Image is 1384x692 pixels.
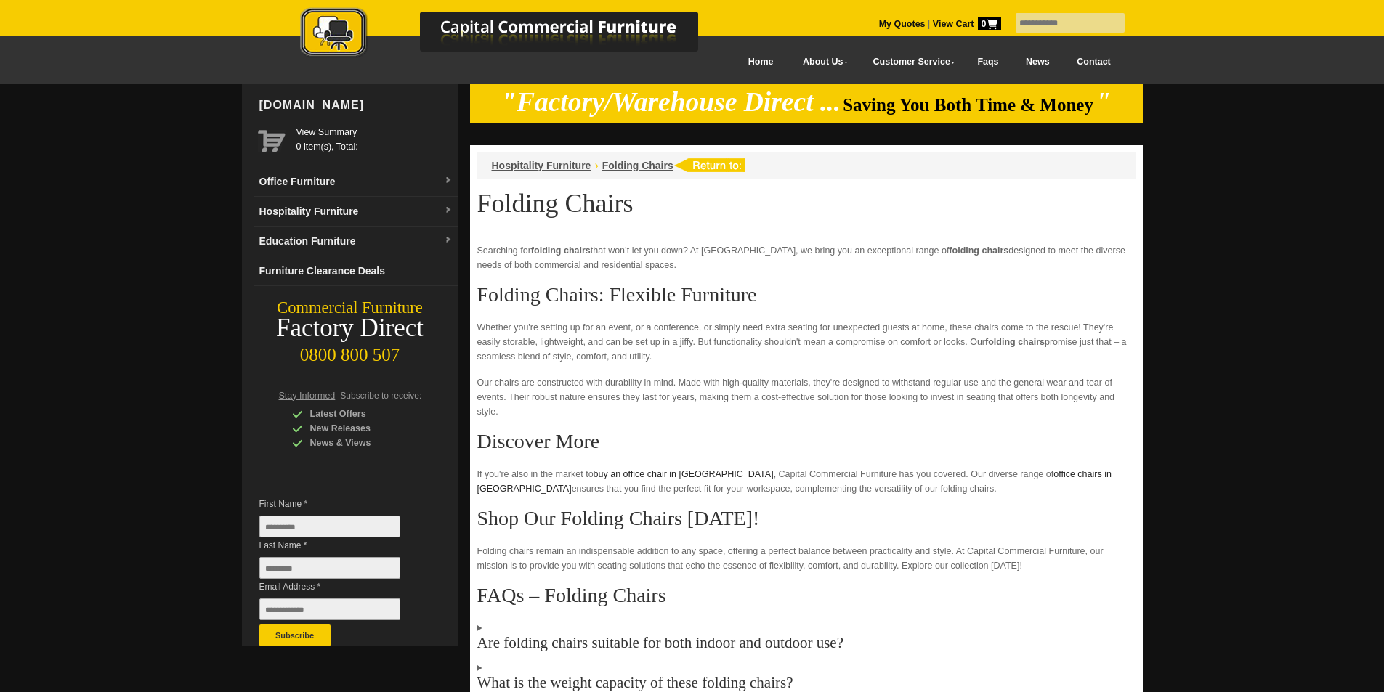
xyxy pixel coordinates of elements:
img: dropdown [444,236,453,245]
h2: Shop Our Folding Chairs [DATE]! [477,508,1136,529]
li: › [594,158,598,173]
h2: Discover More [477,431,1136,452]
em: " [1096,87,1111,117]
p: Folding chairs remain an indispensable addition to any space, offering a perfect balance between ... [477,544,1136,573]
div: News & Views [292,436,430,450]
p: Searching for that won’t let you down? At [GEOGRAPHIC_DATA], we bring you an exceptional range of... [477,243,1136,272]
a: Education Furnituredropdown [254,227,458,256]
span: Subscribe to receive: [340,391,421,401]
img: dropdown [444,206,453,215]
a: Capital Commercial Furniture Logo [260,7,769,65]
p: Whether you're setting up for an event, or a conference, or simply need extra seating for unexpec... [477,320,1136,364]
a: Faqs [964,46,1013,78]
a: office chairs in [GEOGRAPHIC_DATA] [477,469,1112,494]
img: dropdown [444,176,453,185]
strong: folding chairs [531,245,591,256]
h1: Folding Chairs [477,190,1136,217]
span: First Name * [259,497,422,511]
a: Office Furnituredropdown [254,167,458,197]
a: My Quotes [879,19,926,29]
a: Contact [1063,46,1124,78]
p: If you're also in the market to , Capital Commercial Furniture has you covered. Our diverse range... [477,467,1136,496]
a: View Summary [296,125,453,139]
summary: Are folding chairs suitable for both indoor and outdoor use? [477,621,1136,650]
div: [DOMAIN_NAME] [254,84,458,127]
a: News [1012,46,1063,78]
p: Our chairs are constructed with durability in mind. Made with high-quality materials, they're des... [477,375,1136,419]
a: About Us [787,46,857,78]
strong: folding chairs [985,337,1045,347]
span: Saving You Both Time & Money [843,95,1093,115]
summary: What is the weight capacity of these folding chairs? [477,661,1136,690]
img: return to [673,158,745,172]
h3: What is the weight capacity of these folding chairs? [477,675,1136,690]
h2: Folding Chairs: Flexible Furniture [477,284,1136,306]
span: Email Address * [259,579,422,594]
a: Hospitality Furniture [492,160,591,171]
div: Factory Direct [242,318,458,338]
strong: View Cart [933,19,1001,29]
img: Capital Commercial Furniture Logo [260,7,769,60]
a: Folding Chairs [602,160,673,171]
a: buy an office chair in [GEOGRAPHIC_DATA] [594,469,774,479]
input: First Name * [259,516,400,537]
button: Subscribe [259,624,331,646]
div: New Releases [292,421,430,436]
em: "Factory/Warehouse Direct ... [501,87,841,117]
input: Last Name * [259,557,400,579]
a: Furniture Clearance Deals [254,256,458,286]
span: 0 item(s), Total: [296,125,453,152]
a: Customer Service [857,46,963,78]
div: 0800 800 507 [242,338,458,365]
div: Commercial Furniture [242,298,458,318]
span: Stay Informed [279,391,336,401]
span: 0 [978,17,1001,30]
div: Latest Offers [292,407,430,421]
h3: Are folding chairs suitable for both indoor and outdoor use? [477,635,1136,650]
a: Hospitality Furnituredropdown [254,197,458,227]
h2: FAQs – Folding Chairs [477,585,1136,606]
a: View Cart0 [930,19,1000,29]
strong: folding chairs [949,245,1008,256]
span: Last Name * [259,538,422,553]
input: Email Address * [259,598,400,620]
